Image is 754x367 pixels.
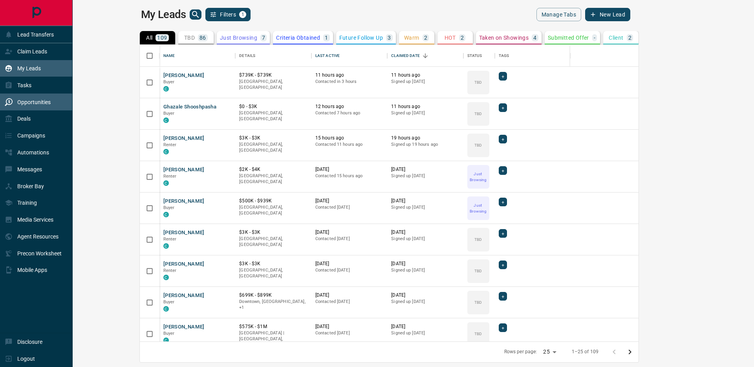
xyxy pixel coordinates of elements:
div: condos.ca [163,149,169,154]
p: Rows per page: [504,349,537,355]
p: Contacted [DATE] [315,267,383,273]
p: TBD [474,142,482,148]
p: [DATE] [391,261,459,267]
span: + [501,167,504,174]
p: 2 [461,35,464,40]
p: Taken on Showings [479,35,529,40]
p: Contacted [DATE] [315,236,383,242]
button: Sort [420,50,431,61]
div: condos.ca [163,86,169,92]
p: [GEOGRAPHIC_DATA], [GEOGRAPHIC_DATA] [239,204,307,217]
p: $500K - $939K [239,198,307,204]
p: [DATE] [391,198,459,204]
div: condos.ca [163,212,169,217]
div: Last Active [311,45,387,67]
p: 3 [388,35,391,40]
p: 2 [424,35,427,40]
div: condos.ca [163,306,169,312]
div: + [499,261,507,269]
p: [GEOGRAPHIC_DATA], [GEOGRAPHIC_DATA] [239,173,307,185]
span: + [501,229,504,237]
h1: My Leads [141,8,186,21]
div: Status [463,45,495,67]
p: Signed up [DATE] [391,110,459,116]
span: + [501,135,504,143]
div: + [499,198,507,206]
p: Contacted 15 hours ago [315,173,383,179]
span: Buyer [163,111,175,116]
p: [GEOGRAPHIC_DATA], [GEOGRAPHIC_DATA] [239,79,307,91]
span: + [501,198,504,206]
span: + [501,72,504,80]
button: [PERSON_NAME] [163,323,205,331]
p: 86 [199,35,206,40]
p: Signed up [DATE] [391,236,459,242]
p: Contacted [DATE] [315,204,383,211]
p: [DATE] [315,198,383,204]
p: Contacted [DATE] [315,330,383,336]
p: $739K - $739K [239,72,307,79]
span: + [501,292,504,300]
p: [DATE] [391,166,459,173]
p: [DATE] [391,229,459,236]
p: All [146,35,152,40]
p: [GEOGRAPHIC_DATA], [GEOGRAPHIC_DATA] [239,236,307,248]
p: Future Follow Up [339,35,383,40]
p: Signed up [DATE] [391,79,459,85]
p: [GEOGRAPHIC_DATA], [GEOGRAPHIC_DATA] [239,267,307,279]
div: + [499,323,507,332]
div: 25 [540,346,559,358]
div: + [499,72,507,81]
p: 2 [628,35,631,40]
div: Claimed Date [391,45,420,67]
p: Just Browsing [468,202,489,214]
p: $3K - $3K [239,135,307,141]
p: TBD [474,111,482,117]
p: TBD [474,79,482,85]
p: $2K - $4K [239,166,307,173]
button: [PERSON_NAME] [163,261,205,268]
p: TBD [184,35,195,40]
p: Just Browsing [220,35,257,40]
span: Buyer [163,79,175,84]
p: 1 [325,35,328,40]
span: + [501,104,504,112]
button: search button [190,9,201,20]
p: $0 - $3K [239,103,307,110]
div: + [499,229,507,238]
p: [GEOGRAPHIC_DATA], [GEOGRAPHIC_DATA] [239,141,307,154]
p: Toronto [239,299,307,311]
button: [PERSON_NAME] [163,72,205,79]
p: Signed up [DATE] [391,299,459,305]
p: [DATE] [315,166,383,173]
span: Renter [163,142,177,147]
div: Name [163,45,175,67]
p: 11 hours ago [315,72,383,79]
div: condos.ca [163,243,169,249]
p: Client [609,35,623,40]
p: [DATE] [315,292,383,299]
div: Name [159,45,235,67]
p: 1–25 of 109 [572,349,598,355]
p: TBD [474,268,482,274]
div: Last Active [315,45,340,67]
span: Renter [163,237,177,242]
div: condos.ca [163,117,169,123]
span: Buyer [163,299,175,305]
p: 19 hours ago [391,135,459,141]
span: Renter [163,174,177,179]
p: $699K - $899K [239,292,307,299]
p: 4 [533,35,536,40]
div: Tags [499,45,509,67]
span: + [501,324,504,332]
p: [DATE] [391,323,459,330]
p: TBD [474,299,482,305]
div: + [499,103,507,112]
button: [PERSON_NAME] [163,135,205,142]
button: [PERSON_NAME] [163,292,205,299]
p: [GEOGRAPHIC_DATA] | [GEOGRAPHIC_DATA], [GEOGRAPHIC_DATA] [239,330,307,349]
div: Claimed Date [387,45,463,67]
p: 15 hours ago [315,135,383,141]
div: + [499,292,507,301]
p: 109 [157,35,167,40]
